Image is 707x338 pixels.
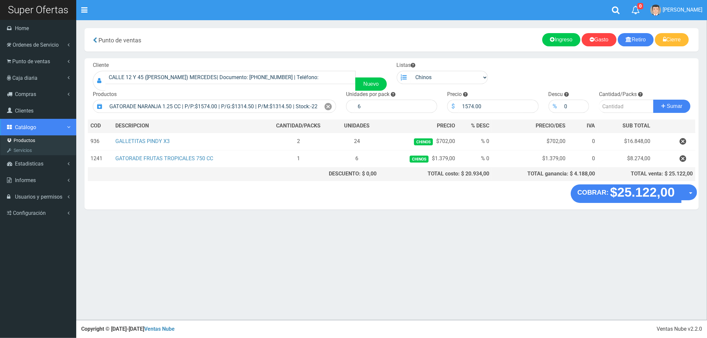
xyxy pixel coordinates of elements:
[355,77,386,91] a: Nuevo
[346,91,389,98] label: Unidades por pack
[599,100,654,113] input: Cantidad
[618,33,654,46] a: Retiro
[571,184,681,203] button: COBRAR: $25.122,00
[106,100,321,113] input: Introduzca el nombre del producto
[667,103,682,109] span: Sumar
[125,122,149,129] span: CRIPCION
[263,120,335,133] th: CANTIDAD/PACKS
[354,100,437,113] input: 1
[598,133,653,150] td: $16.848,00
[623,122,651,130] span: SUB TOTAL
[437,122,455,130] span: PRECIO
[600,170,693,178] div: TOTAL venta: $ 25.122,00
[458,150,492,168] td: % 0
[334,120,379,133] th: UNIDADES
[334,133,379,150] td: 24
[12,58,50,65] span: Punto de ventas
[561,100,589,113] input: 000
[263,133,335,150] td: 2
[397,62,416,69] label: Listas
[93,62,109,69] label: Cliente
[458,133,492,150] td: % 0
[653,100,690,113] button: Sumar
[113,120,262,133] th: DES
[414,138,433,145] span: Chinos
[88,133,113,150] td: 936
[492,150,568,168] td: $1.379,00
[637,3,643,9] span: 0
[587,122,595,129] span: IVA
[447,100,459,113] div: $
[115,138,170,144] a: GALLETITAS PINDY X3
[492,133,568,150] td: $702,00
[88,150,113,168] td: 1241
[15,91,36,97] span: Compras
[379,150,458,168] td: $1.379,00
[410,156,429,163] span: Chinos
[610,185,675,199] strong: $25.122,00
[657,325,702,333] div: Ventas Nube v2.2.0
[495,170,595,178] div: TOTAL ganancia: $ 4.188,00
[8,4,68,16] span: Super Ofertas
[263,150,335,168] td: 1
[144,326,175,332] a: Ventas Nube
[663,7,702,13] span: [PERSON_NAME]
[577,189,609,196] strong: COBRAR:
[568,150,598,168] td: 0
[582,33,617,46] a: Gasto
[379,133,458,150] td: $702,00
[15,124,36,130] span: Catálogo
[459,100,538,113] input: 000
[105,71,356,84] input: Consumidor Final
[93,91,117,98] label: Productos
[15,161,43,167] span: Estadisticas
[536,122,565,129] span: PRECIO/DES
[650,5,661,16] img: User Image
[15,25,29,31] span: Home
[2,135,76,145] a: Productos
[549,91,563,98] label: Descu
[568,133,598,150] td: 0
[115,155,213,162] a: GATORADE FRUTAS TROPICALES 750 CC
[334,150,379,168] td: 6
[2,145,76,155] a: Servicios
[13,42,59,48] span: Ordenes de Servicio
[15,177,36,183] span: Informes
[447,91,462,98] label: Precio
[542,33,580,46] a: Ingreso
[382,170,489,178] div: TOTAL costo: $ 20.934,00
[471,122,489,129] span: % DESC
[88,120,113,133] th: COD
[655,33,689,46] a: Cierre
[599,91,637,98] label: Cantidad/Packs
[549,100,561,113] div: %
[265,170,377,178] div: DESCUENTO: $ 0,00
[81,326,175,332] strong: Copyright © [DATE]-[DATE]
[12,75,37,81] span: Caja diaria
[98,37,141,44] span: Punto de ventas
[15,108,33,114] span: Clientes
[598,150,653,168] td: $8.274,00
[13,210,46,216] span: Configuración
[15,194,62,200] span: Usuarios y permisos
